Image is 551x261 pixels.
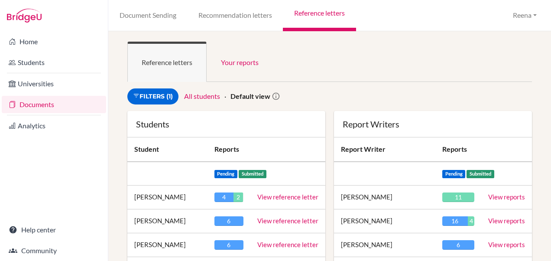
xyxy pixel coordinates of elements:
[207,137,326,162] th: Reports
[334,137,435,162] th: Report Writer
[2,242,106,259] a: Community
[2,221,106,238] a: Help center
[435,137,481,162] th: Reports
[7,9,42,23] img: Bridge-U
[257,241,318,248] a: View reference letter
[127,42,207,82] a: Reference letters
[233,192,243,202] div: 2
[442,216,468,226] div: 16
[2,33,106,50] a: Home
[214,192,234,202] div: 4
[239,170,266,178] span: Submitted
[488,241,525,248] a: View reports
[127,88,178,104] a: Filters (1)
[127,233,207,257] td: [PERSON_NAME]
[442,240,474,250] div: 6
[230,92,270,100] strong: Default view
[334,209,435,233] td: [PERSON_NAME]
[334,233,435,257] td: [PERSON_NAME]
[343,120,523,128] div: Report Writers
[207,42,273,82] a: Your reports
[509,7,541,23] button: Reena
[136,120,317,128] div: Students
[2,75,106,92] a: Universities
[257,193,318,201] a: View reference letter
[184,92,220,100] a: All students
[2,117,106,134] a: Analytics
[442,192,474,202] div: 11
[127,209,207,233] td: [PERSON_NAME]
[214,216,244,226] div: 6
[488,217,525,225] a: View reports
[467,170,494,178] span: Submitted
[334,186,435,209] td: [PERSON_NAME]
[214,170,238,178] span: Pending
[488,193,525,201] a: View reports
[2,54,106,71] a: Students
[127,137,207,162] th: Student
[214,240,244,250] div: 6
[127,186,207,209] td: [PERSON_NAME]
[442,170,466,178] span: Pending
[468,216,474,226] div: 4
[257,217,318,225] a: View reference letter
[2,96,106,113] a: Documents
